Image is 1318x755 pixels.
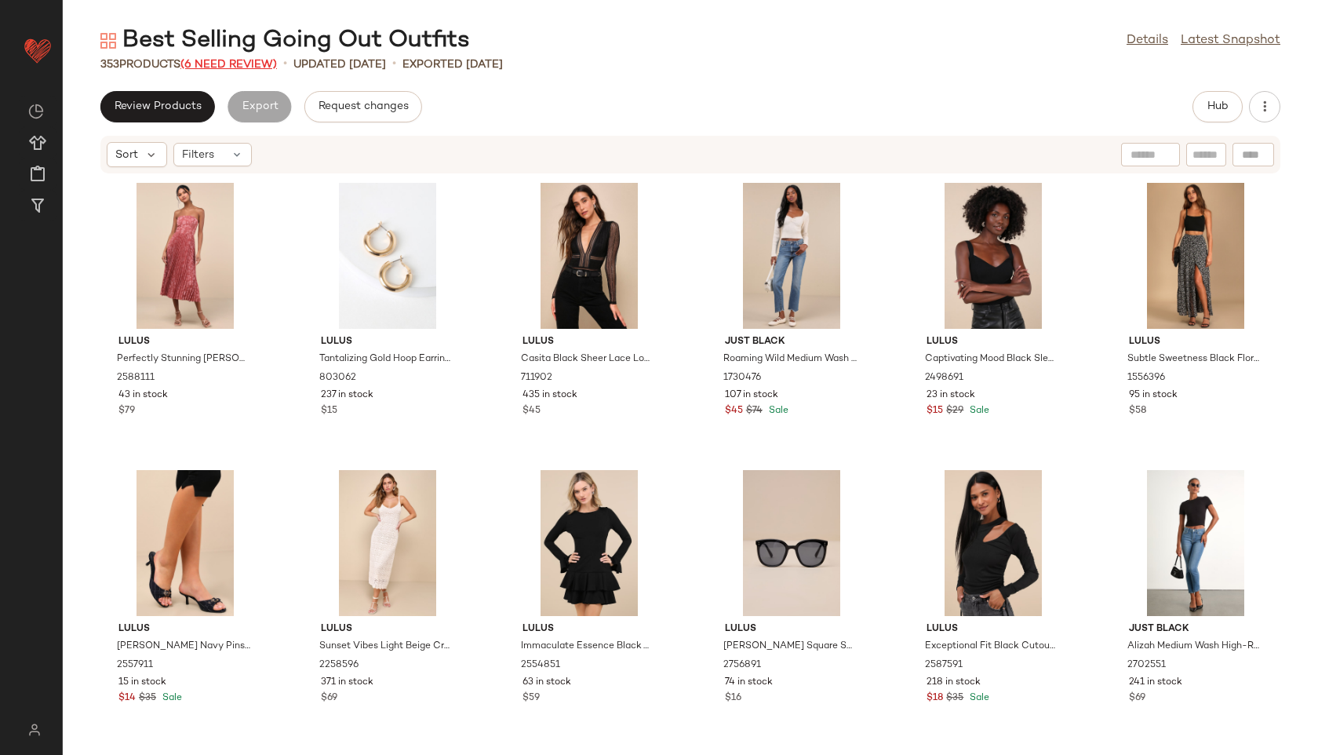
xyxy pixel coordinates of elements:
span: Sunset Vibes Light Beige Crochet Sleeveless Midi Dress [319,640,453,654]
span: Roaming Wild Medium Wash High-Waisted Straight-Leg Jeans [723,352,857,367]
span: Lulus [927,622,1060,636]
span: Lulus [522,622,656,636]
span: Lulus [927,335,1060,349]
span: 711902 [521,371,552,385]
span: $69 [321,691,337,706]
span: 2587591 [925,658,963,673]
span: 1556396 [1127,371,1165,385]
img: heart_red.DM2ytmEG.svg [22,35,53,66]
span: (6 Need Review) [180,59,277,71]
span: Sale [766,406,788,416]
span: $74 [746,404,763,418]
span: 1730476 [723,371,761,385]
span: Request changes [318,100,409,113]
span: Sale [967,693,989,703]
img: 4027270_803062.jpg [308,183,467,329]
img: svg%3e [19,724,49,736]
div: Products [100,57,277,73]
span: 218 in stock [927,676,981,690]
span: Exceptional Fit Black Cutout Long Sleeve Drawstring Crop Top [925,640,1058,654]
span: Sale [159,693,182,703]
span: $15 [321,404,337,418]
span: 237 in stock [321,388,373,403]
span: 107 in stock [725,388,778,403]
p: Exported [DATE] [402,57,503,73]
span: Just Black [1129,622,1262,636]
button: Hub [1192,91,1243,122]
button: Request changes [304,91,422,122]
span: 95 in stock [1129,388,1178,403]
span: $58 [1129,404,1146,418]
span: 2756891 [723,658,761,673]
button: Review Products [100,91,215,122]
span: Subtle Sweetness Black Floral Print Tiered Maxi Skirt [1127,352,1261,367]
span: [PERSON_NAME] Square Sunglasses [723,640,857,654]
span: Filters [182,147,214,163]
span: Perfectly Stunning [PERSON_NAME] Jacquard Strapless Midi Dress [117,352,250,367]
img: 11130661_711902.jpg [510,183,668,329]
span: 435 in stock [522,388,577,403]
img: 12618641_2557911.jpg [106,470,264,616]
span: Lulus [118,622,252,636]
span: Tantalizing Gold Hoop Earrings [319,352,453,367]
span: $15 [927,404,943,418]
span: Hub [1207,100,1229,113]
span: 241 in stock [1129,676,1182,690]
img: 12274421_2554851.jpg [510,470,668,616]
span: Sort [115,147,138,163]
span: 2498691 [925,371,963,385]
span: Immaculate Essence Black Tiered Drop Waist Mini Dress [521,640,654,654]
span: 2554851 [521,658,560,673]
span: 371 in stock [321,676,373,690]
span: Lulus [118,335,252,349]
span: 803062 [319,371,356,385]
span: Lulus [725,622,858,636]
span: $29 [946,404,963,418]
span: 63 in stock [522,676,571,690]
span: 2258596 [319,658,359,673]
span: 43 in stock [118,388,168,403]
span: $16 [725,691,741,706]
img: 11258841_2258596.jpg [308,470,467,616]
span: Alizah Medium Wash High-Rise Skinny Jeans [1127,640,1261,654]
span: 2588111 [117,371,155,385]
span: Just Black [725,335,858,349]
img: svg%3e [28,104,44,119]
span: 353 [100,59,119,71]
a: Details [1127,31,1168,50]
img: svg%3e [100,33,116,49]
span: 74 in stock [725,676,773,690]
span: Lulus [522,335,656,349]
span: Sale [967,406,989,416]
div: Best Selling Going Out Outfits [100,25,470,57]
img: 2756891_02_front_2025-08-06.jpg [712,470,871,616]
img: 12377541_2587591.jpg [914,470,1072,616]
img: 7590181_1556396.jpg [1116,183,1275,329]
img: 2702551_02_fullbody_2025-08-20.jpg [1116,470,1275,616]
img: 12453661_2588111.jpg [106,183,264,329]
span: • [392,55,396,74]
span: [PERSON_NAME] Navy Pinstriped Buckle Kitten Heel Slide Sandals [117,640,250,654]
span: 23 in stock [927,388,975,403]
span: Lulus [1129,335,1262,349]
span: • [283,55,287,74]
span: $35 [139,691,156,706]
span: Captivating Mood Black Sleeveless Strappy Back Bodysuit [925,352,1058,367]
span: 15 in stock [118,676,166,690]
span: 2702551 [1127,658,1166,673]
span: $69 [1129,691,1145,706]
span: Casita Black Sheer Lace Long Sleeve Bodysuit [521,352,654,367]
span: Lulus [321,622,454,636]
span: $59 [522,691,540,706]
span: Review Products [114,100,202,113]
span: $45 [522,404,541,418]
span: $35 [946,691,963,706]
span: $45 [725,404,743,418]
span: $79 [118,404,135,418]
span: 2557911 [117,658,153,673]
img: 12082081_1730476.jpg [712,183,871,329]
span: Lulus [321,335,454,349]
a: Latest Snapshot [1181,31,1280,50]
img: 12027141_2498691.jpg [914,183,1072,329]
p: updated [DATE] [293,57,386,73]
